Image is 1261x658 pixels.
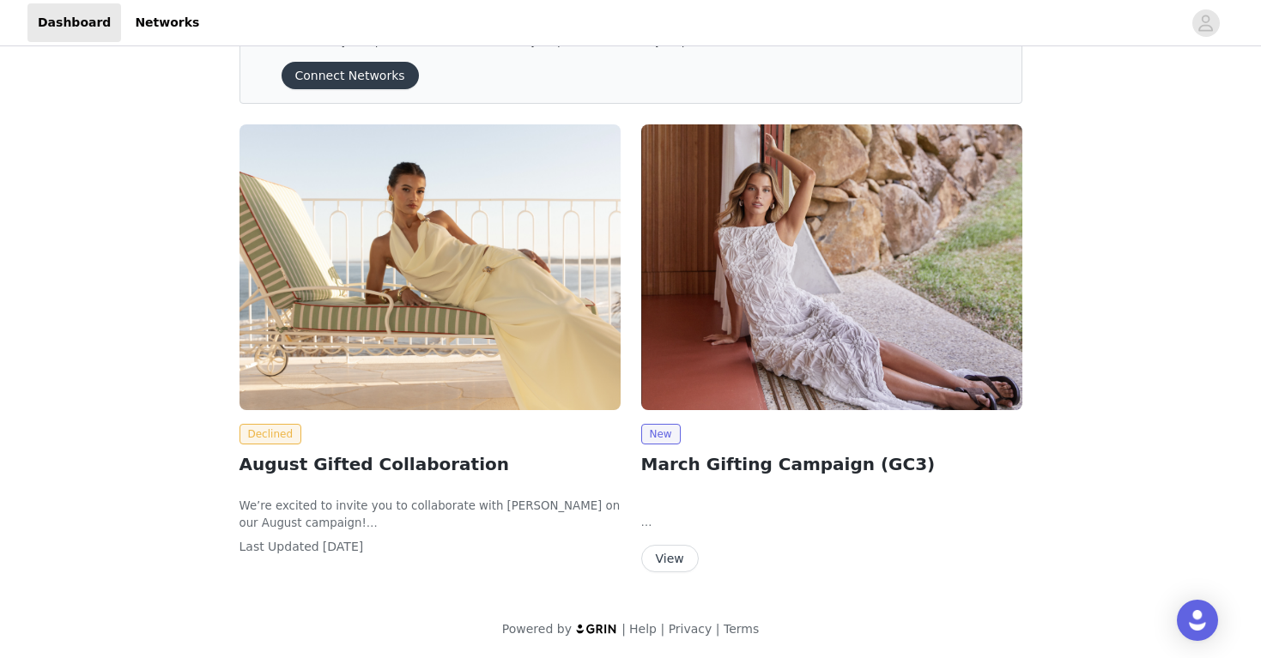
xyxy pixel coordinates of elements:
[621,622,626,636] span: |
[660,622,664,636] span: |
[716,622,720,636] span: |
[575,623,618,634] img: logo
[1197,9,1214,37] div: avatar
[724,622,759,636] a: Terms
[629,622,657,636] a: Help
[239,499,621,529] span: We’re excited to invite you to collaborate with [PERSON_NAME] on our August campaign!
[323,540,363,553] span: [DATE]
[641,424,681,444] span: New
[239,424,302,444] span: Declined
[239,451,621,477] h2: August Gifted Collaboration
[239,540,319,553] span: Last Updated
[641,124,1022,410] img: Peppermayo AUS
[641,451,1022,477] h2: March Gifting Campaign (GC3)
[641,545,699,572] button: View
[124,3,209,42] a: Networks
[641,552,699,565] a: View
[27,3,121,42] a: Dashboard
[502,622,572,636] span: Powered by
[1177,600,1218,641] div: Open Intercom Messenger
[669,622,712,636] a: Privacy
[239,124,621,410] img: Peppermayo EU
[282,62,419,89] button: Connect Networks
